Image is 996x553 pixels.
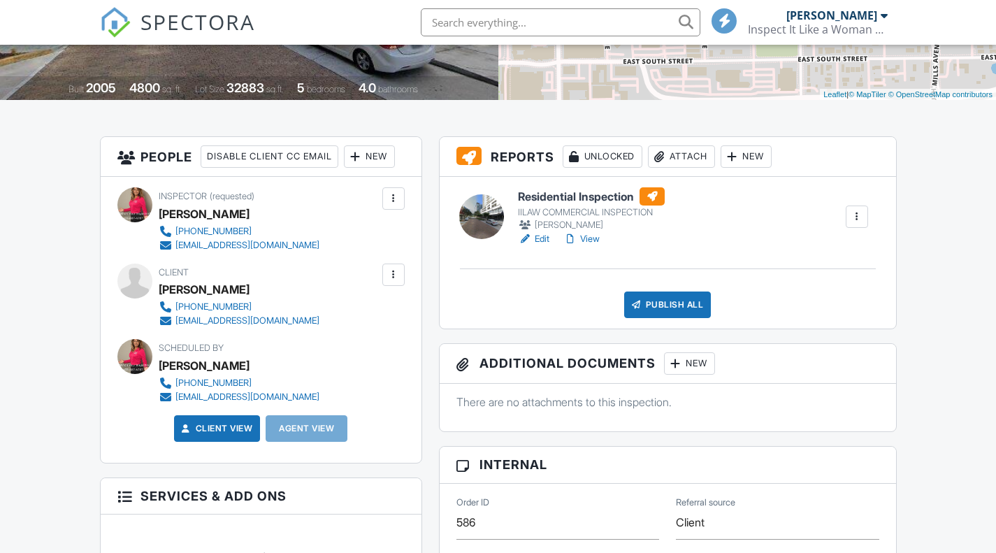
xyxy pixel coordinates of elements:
div: [PERSON_NAME] [786,8,877,22]
div: [PHONE_NUMBER] [175,301,252,313]
div: | [820,89,996,101]
div: New [664,352,715,375]
div: New [721,145,772,168]
span: Client [159,267,189,278]
span: sq. ft. [162,84,182,94]
a: [EMAIL_ADDRESS][DOMAIN_NAME] [159,390,319,404]
a: [EMAIL_ADDRESS][DOMAIN_NAME] [159,238,319,252]
span: Scheduled By [159,343,224,353]
input: Search everything... [421,8,700,36]
span: bedrooms [307,84,345,94]
div: [EMAIL_ADDRESS][DOMAIN_NAME] [175,240,319,251]
span: Built [68,84,84,94]
div: 4800 [129,80,160,95]
div: [PERSON_NAME] [159,355,250,376]
a: [EMAIL_ADDRESS][DOMAIN_NAME] [159,314,319,328]
div: Inspect It Like a Woman LLC [748,22,888,36]
h3: People [101,137,421,177]
div: [PHONE_NUMBER] [175,226,252,237]
div: [PERSON_NAME] [518,218,665,232]
div: [EMAIL_ADDRESS][DOMAIN_NAME] [175,315,319,326]
div: [PERSON_NAME] [159,279,250,300]
a: Residential Inspection IILAW COMMERCIAL INSPECTION [PERSON_NAME] [518,187,665,232]
span: Lot Size [195,84,224,94]
a: Client View [179,422,253,436]
h3: Reports [440,137,896,177]
h3: Services & Add ons [101,478,421,515]
span: sq.ft. [266,84,284,94]
a: [PHONE_NUMBER] [159,224,319,238]
label: Referral source [676,496,735,509]
a: SPECTORA [100,19,255,48]
a: © OpenStreetMap contributors [888,90,993,99]
label: Order ID [456,496,489,509]
div: Publish All [624,292,712,318]
span: (requested) [210,191,254,201]
span: SPECTORA [140,7,255,36]
img: The Best Home Inspection Software - Spectora [100,7,131,38]
div: Unlocked [563,145,642,168]
div: [PHONE_NUMBER] [175,378,252,389]
div: 32883 [226,80,264,95]
h3: Internal [440,447,896,483]
a: © MapTiler [849,90,886,99]
div: New [344,145,395,168]
a: View [563,232,600,246]
h6: Residential Inspection [518,187,665,206]
div: 2005 [86,80,116,95]
div: Attach [648,145,715,168]
p: There are no attachments to this inspection. [456,394,879,410]
div: IILAW COMMERCIAL INSPECTION [518,207,665,218]
a: Leaflet [823,90,846,99]
div: 4.0 [359,80,376,95]
span: bathrooms [378,84,418,94]
a: [PHONE_NUMBER] [159,300,319,314]
a: Edit [518,232,549,246]
div: [PERSON_NAME] [159,203,250,224]
a: [PHONE_NUMBER] [159,376,319,390]
span: Inspector [159,191,207,201]
div: [EMAIL_ADDRESS][DOMAIN_NAME] [175,392,319,403]
div: 5 [297,80,305,95]
h3: Additional Documents [440,344,896,384]
div: Disable Client CC Email [201,145,338,168]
